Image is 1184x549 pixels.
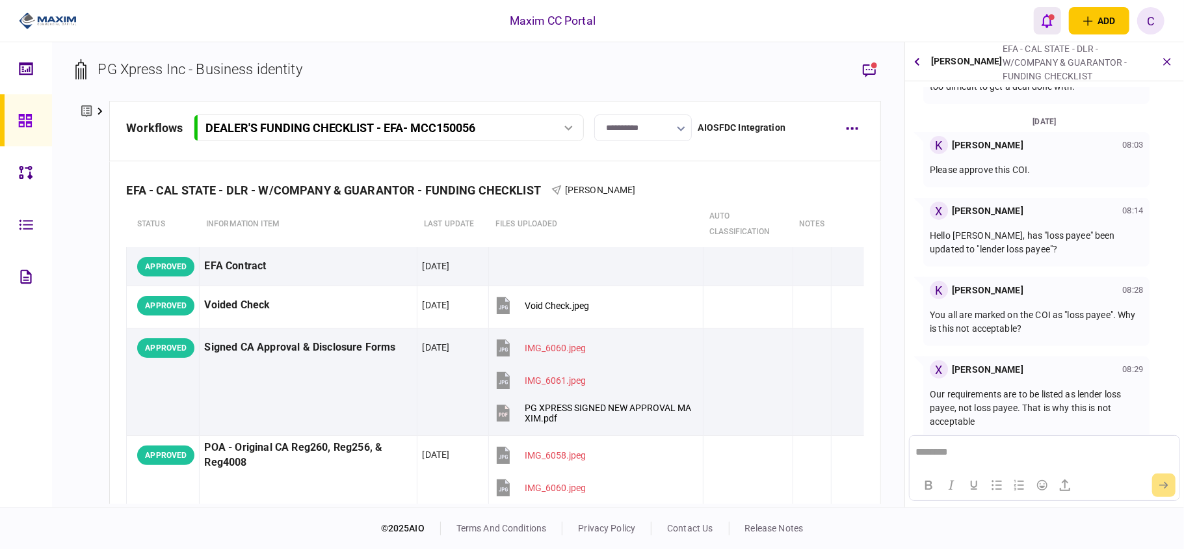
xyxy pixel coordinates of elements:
div: DEALER'S FUNDING CHECKLIST - EFA - MCC150056 [205,121,476,135]
div: Signed CA Approval & Disclosure Forms [204,333,412,362]
p: Please approve this COI. [930,163,1143,177]
div: 08:28 [1122,284,1143,297]
div: EFA Contract [204,252,412,281]
button: Emojis [1031,476,1053,494]
div: K [930,281,948,299]
th: status [127,202,200,247]
div: © 2025 AIO [381,522,441,535]
button: Void Check.jpeg [493,291,589,320]
th: notes [793,202,831,247]
div: AIOSFDC Integration [698,121,786,135]
button: Numbered list [1008,476,1031,494]
th: Information item [200,202,417,247]
button: IMG_6058.jpeg [493,440,586,470]
iframe: Rich Text Area [910,436,1179,470]
div: [PERSON_NAME] [952,139,1023,152]
span: [PERSON_NAME] [565,185,636,195]
div: K [930,136,948,154]
div: 08:03 [1122,139,1143,152]
p: Our requirements are to be listed as lender loss payee, not loss payee. That is why this is not a... [930,388,1143,429]
button: IMG_6061.jpeg [493,366,586,395]
a: terms and conditions [456,523,547,533]
button: open adding identity options [1069,7,1129,34]
div: [DATE] [910,114,1179,129]
div: IMG_6060.jpeg [525,483,586,493]
a: contact us [667,523,713,533]
div: EFA - CAL STATE - DLR - W/COMPANY & GUARANTOR - FUNDING CHECKLIST [126,183,551,197]
div: Voided Check [204,291,412,320]
div: Maxim CC Portal [510,12,596,29]
button: IMG_6060.jpeg [493,333,586,362]
button: IMG_6060.jpeg [493,473,586,502]
button: DEALER'S FUNDING CHECKLIST - EFA- MCC150056 [194,114,584,141]
div: Void Check.jpeg [525,301,589,311]
th: last update [417,202,489,247]
p: You all are marked on the COI as "loss payee". Why is this not acceptable? [930,308,1143,336]
div: [PERSON_NAME] [952,204,1023,218]
div: [PERSON_NAME] [931,42,1003,81]
button: Underline [963,476,985,494]
div: [DATE] [422,260,449,273]
a: release notes [745,523,804,533]
p: Hello [PERSON_NAME], has "loss payee" been updated to "lender loss payee"? [930,229,1143,256]
a: privacy policy [578,523,635,533]
div: [DATE] [422,341,449,354]
div: [DATE] [422,448,449,461]
div: X [930,360,948,379]
div: X [930,202,948,220]
div: APPROVED [137,338,194,358]
div: PG Xpress Inc - Business identity [98,59,302,80]
div: EFA - CAL STATE - DLR - W/COMPANY & GUARANTOR - FUNDING CHECKLIST [1003,42,1148,83]
button: Bold [917,476,940,494]
button: PG XPRESS SIGNED NEW APPROVAL MAXIM.pdf [493,398,691,427]
div: [DATE] [422,299,449,312]
button: Italic [940,476,962,494]
div: IMG_6058.jpeg [525,450,586,461]
div: PG XPRESS SIGNED NEW APPROVAL MAXIM.pdf [525,403,691,423]
div: APPROVED [137,446,194,465]
div: [PERSON_NAME] [952,284,1023,297]
th: auto classification [703,202,793,247]
button: C [1137,7,1164,34]
div: POA - Original CA Reg260, Reg256, & Reg4008 [204,440,412,470]
div: [PERSON_NAME] [952,363,1023,377]
th: Files uploaded [489,202,703,247]
div: IMG_6060.jpeg [525,343,586,353]
div: 08:14 [1122,204,1143,217]
div: APPROVED [137,296,194,315]
div: APPROVED [137,257,194,276]
div: 08:29 [1122,363,1143,376]
button: Bullet list [986,476,1008,494]
div: workflows [126,119,183,137]
button: open notifications list [1034,7,1061,34]
img: client company logo [19,11,77,31]
div: IMG_6061.jpeg [525,375,586,386]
